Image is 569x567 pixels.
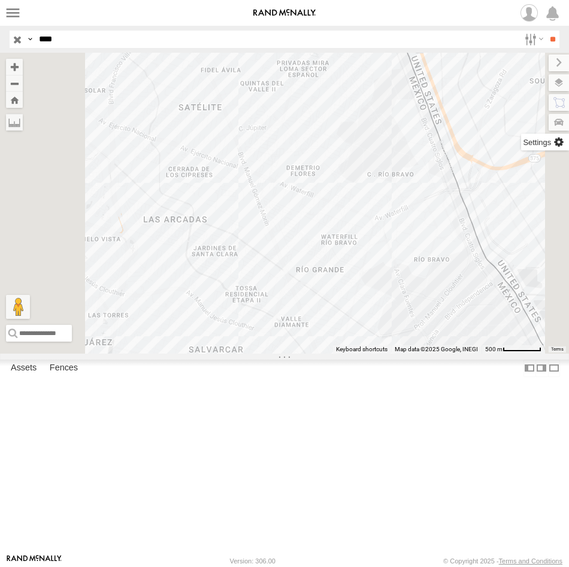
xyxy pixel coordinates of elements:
[551,346,564,351] a: Terms
[485,346,503,352] span: 500 m
[44,360,84,377] label: Fences
[499,557,562,565] a: Terms and Conditions
[523,360,535,377] label: Dock Summary Table to the Left
[25,31,35,48] label: Search Query
[230,557,276,565] div: Version: 306.00
[520,31,546,48] label: Search Filter Options
[482,345,545,354] button: Map Scale: 500 m per 61 pixels
[443,557,562,565] div: © Copyright 2025 -
[6,295,30,319] button: Drag Pegman onto the map to open Street View
[7,555,62,567] a: Visit our Website
[521,134,569,150] label: Map Settings
[6,92,23,108] button: Zoom Home
[395,346,478,352] span: Map data ©2025 Google, INEGI
[336,345,388,354] button: Keyboard shortcuts
[548,360,560,377] label: Hide Summary Table
[5,360,43,377] label: Assets
[535,360,547,377] label: Dock Summary Table to the Right
[6,75,23,92] button: Zoom out
[253,9,316,17] img: rand-logo.svg
[6,59,23,75] button: Zoom in
[6,114,23,131] label: Measure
